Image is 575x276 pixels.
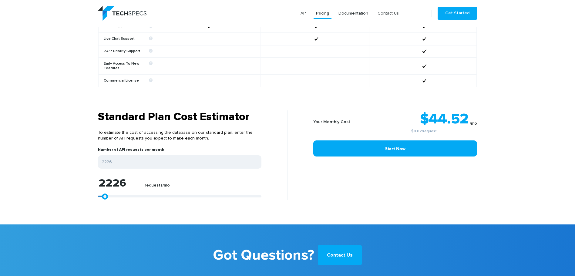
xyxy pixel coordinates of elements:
small: /request [371,130,477,133]
p: To estimate the cost of accessing the database on our standard plan, enter the number of API requ... [98,124,261,147]
b: Early Access To New Features [104,62,153,71]
a: Get Started [438,7,477,20]
b: Your Monthly Cost [313,120,350,124]
img: logo [98,6,146,21]
b: Live Chat Support [104,37,153,41]
b: 24/7 Priority Support [104,49,153,54]
a: Contact Us [375,8,401,19]
a: $0.02 [411,130,422,133]
b: Commercial License [104,79,153,83]
a: Contact Us [318,245,362,265]
label: requests/mo [145,183,170,191]
b: Got Questions? [213,243,314,268]
input: Enter your expected number of API requests [98,155,261,169]
strong: $44.52 [420,112,469,126]
sub: /mo [470,121,477,126]
a: Start Now [313,140,477,157]
label: Number of API requests per month [98,147,164,155]
a: Documentation [336,8,371,19]
h3: Standard Plan Cost Estimator [98,110,261,124]
a: Pricing [314,8,331,19]
a: API [298,8,309,19]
